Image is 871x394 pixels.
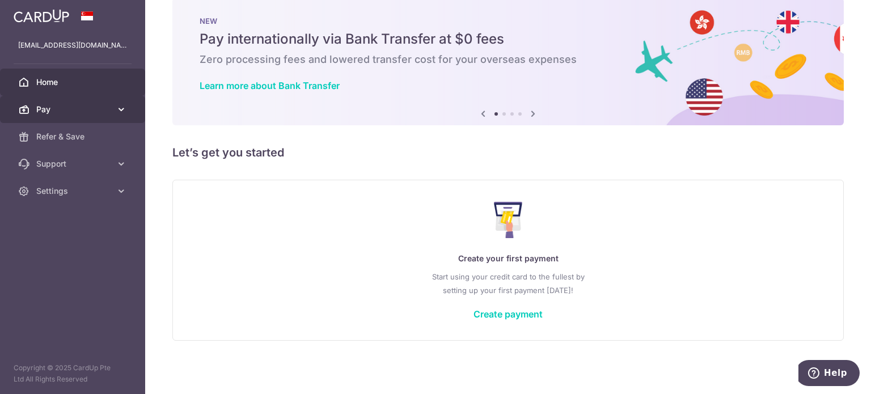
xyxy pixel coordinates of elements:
[36,104,111,115] span: Pay
[473,308,543,320] a: Create payment
[36,158,111,170] span: Support
[172,143,844,162] h5: Let’s get you started
[196,252,821,265] p: Create your first payment
[36,185,111,197] span: Settings
[200,80,340,91] a: Learn more about Bank Transfer
[798,360,860,388] iframe: Opens a widget where you can find more information
[18,40,127,51] p: [EMAIL_ADDRESS][DOMAIN_NAME]
[200,53,817,66] h6: Zero processing fees and lowered transfer cost for your overseas expenses
[36,131,111,142] span: Refer & Save
[200,16,817,26] p: NEW
[494,202,523,238] img: Make Payment
[36,77,111,88] span: Home
[200,30,817,48] h5: Pay internationally via Bank Transfer at $0 fees
[14,9,69,23] img: CardUp
[196,270,821,297] p: Start using your credit card to the fullest by setting up your first payment [DATE]!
